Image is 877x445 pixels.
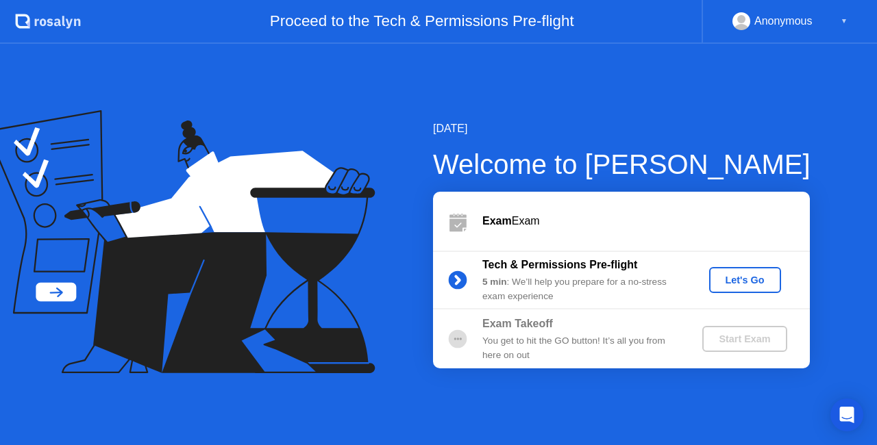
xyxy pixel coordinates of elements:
div: Open Intercom Messenger [830,398,863,431]
div: Let's Go [715,275,776,285]
div: Welcome to [PERSON_NAME] [433,144,811,185]
div: You get to hit the GO button! It’s all you from here on out [482,334,680,362]
div: ▼ [841,12,848,30]
b: 5 min [482,277,507,287]
div: Exam [482,213,810,229]
div: Start Exam [708,333,781,344]
b: Tech & Permissions Pre-flight [482,259,637,270]
div: Anonymous [754,12,813,30]
b: Exam [482,215,512,227]
div: [DATE] [433,120,811,137]
b: Exam Takeoff [482,318,553,329]
div: : We’ll help you prepare for a no-stress exam experience [482,275,680,303]
button: Let's Go [709,267,781,293]
button: Start Exam [702,326,787,352]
